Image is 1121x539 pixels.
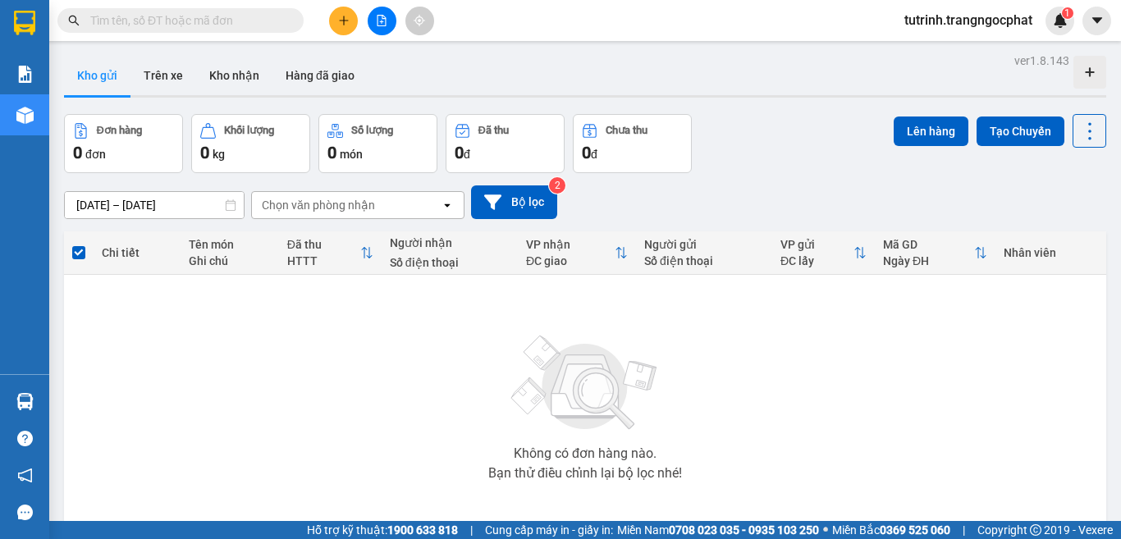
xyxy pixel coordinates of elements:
[644,254,764,267] div: Số điện thoại
[17,468,33,483] span: notification
[272,56,368,95] button: Hàng đã giao
[307,521,458,539] span: Hỗ trợ kỹ thuật:
[617,521,819,539] span: Miền Nam
[880,523,950,537] strong: 0369 525 060
[318,114,437,173] button: Số lượng0món
[464,148,470,161] span: đ
[875,231,995,275] th: Toggle SortBy
[405,7,434,35] button: aim
[390,236,510,249] div: Người nhận
[823,527,828,533] span: ⚪️
[17,431,33,446] span: question-circle
[130,56,196,95] button: Trên xe
[329,7,358,35] button: plus
[387,523,458,537] strong: 1900 633 818
[488,467,682,480] div: Bạn thử điều chỉnh lại bộ lọc nhé!
[262,197,375,213] div: Chọn văn phòng nhận
[441,199,454,212] svg: open
[1053,13,1068,28] img: icon-new-feature
[977,116,1064,146] button: Tạo Chuyến
[503,326,667,441] img: svg+xml;base64,PHN2ZyBjbGFzcz0ibGlzdC1wbHVnX19zdmciIHhtbG5zPSJodHRwOi8vd3d3LnczLm9yZy8yMDAwL3N2Zy...
[455,143,464,162] span: 0
[213,148,225,161] span: kg
[65,192,244,218] input: Select a date range.
[68,15,80,26] span: search
[16,66,34,83] img: solution-icon
[414,15,425,26] span: aim
[582,143,591,162] span: 0
[471,185,557,219] button: Bộ lọc
[14,11,35,35] img: logo-vxr
[85,148,106,161] span: đơn
[780,254,853,267] div: ĐC lấy
[526,238,615,251] div: VP nhận
[17,505,33,520] span: message
[1030,524,1041,536] span: copyright
[644,238,764,251] div: Người gửi
[883,254,974,267] div: Ngày ĐH
[368,7,396,35] button: file-add
[883,238,974,251] div: Mã GD
[1073,56,1106,89] div: Tạo kho hàng mới
[1082,7,1111,35] button: caret-down
[1004,246,1098,259] div: Nhân viên
[279,231,382,275] th: Toggle SortBy
[224,125,274,136] div: Khối lượng
[526,254,615,267] div: ĐC giao
[287,238,360,251] div: Đã thu
[780,238,853,251] div: VP gửi
[963,521,965,539] span: |
[772,231,875,275] th: Toggle SortBy
[102,246,172,259] div: Chi tiết
[891,10,1046,30] span: tutrinh.trangngocphat
[573,114,692,173] button: Chưa thu0đ
[1090,13,1105,28] span: caret-down
[894,116,968,146] button: Lên hàng
[16,393,34,410] img: warehouse-icon
[73,143,82,162] span: 0
[97,125,142,136] div: Đơn hàng
[478,125,509,136] div: Đã thu
[376,15,387,26] span: file-add
[287,254,360,267] div: HTTT
[351,125,393,136] div: Số lượng
[189,238,271,251] div: Tên món
[90,11,284,30] input: Tìm tên, số ĐT hoặc mã đơn
[1062,7,1073,19] sup: 1
[485,521,613,539] span: Cung cấp máy in - giấy in:
[1064,7,1070,19] span: 1
[514,447,657,460] div: Không có đơn hàng nào.
[189,254,271,267] div: Ghi chú
[591,148,597,161] span: đ
[669,523,819,537] strong: 0708 023 035 - 0935 103 250
[518,231,636,275] th: Toggle SortBy
[200,143,209,162] span: 0
[549,177,565,194] sup: 2
[196,56,272,95] button: Kho nhận
[191,114,310,173] button: Khối lượng0kg
[390,256,510,269] div: Số điện thoại
[832,521,950,539] span: Miền Bắc
[606,125,647,136] div: Chưa thu
[1014,52,1069,70] div: ver 1.8.143
[16,107,34,124] img: warehouse-icon
[64,56,130,95] button: Kho gửi
[446,114,565,173] button: Đã thu0đ
[338,15,350,26] span: plus
[470,521,473,539] span: |
[64,114,183,173] button: Đơn hàng0đơn
[327,143,336,162] span: 0
[340,148,363,161] span: món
